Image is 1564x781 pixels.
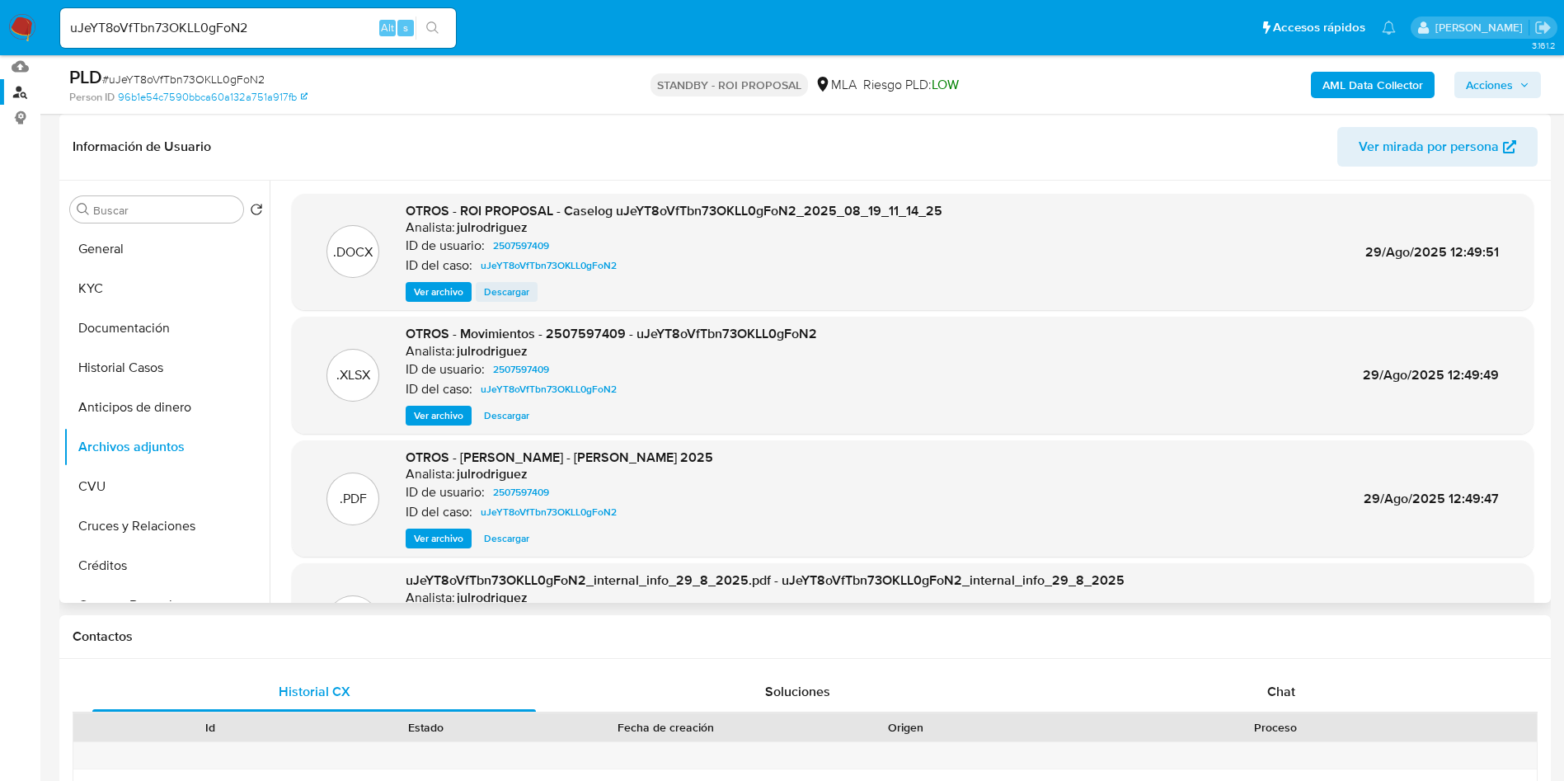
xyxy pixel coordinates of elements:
div: Estado [330,719,523,736]
span: uJeYT8oVfTbn73OKLL0gFoN2_internal_info_29_8_2025.pdf - uJeYT8oVfTbn73OKLL0gFoN2_internal_info_29_... [406,571,1125,590]
button: Cuentas Bancarias [63,586,270,625]
span: 29/Ago/2025 12:49:51 [1365,242,1499,261]
p: Analista: [406,466,455,482]
span: Historial CX [279,682,350,701]
p: ID del caso: [406,504,472,520]
div: Proceso [1026,719,1525,736]
span: Descargar [484,284,529,300]
h6: julrodriguez [457,590,528,606]
span: Riesgo PLD: [863,76,959,94]
p: ID del caso: [406,257,472,274]
div: Id [114,719,307,736]
span: 2507597409 [493,482,549,502]
span: Alt [381,20,394,35]
button: Ver archivo [406,529,472,548]
p: ID de usuario: [406,361,485,378]
button: Créditos [63,546,270,586]
span: OTROS - [PERSON_NAME] - [PERSON_NAME] 2025 [406,448,713,467]
button: Ver archivo [406,406,472,426]
button: General [63,229,270,269]
span: 2507597409 [493,360,549,379]
button: Volver al orden por defecto [250,203,263,221]
a: uJeYT8oVfTbn73OKLL0gFoN2 [474,256,623,275]
p: Analista: [406,219,455,236]
button: Archivos adjuntos [63,427,270,467]
span: Soluciones [765,682,830,701]
button: Descargar [476,406,538,426]
h6: julrodriguez [457,466,528,482]
div: Fecha de creación [546,719,787,736]
button: AML Data Collector [1311,72,1435,98]
div: Origen [810,719,1003,736]
a: 96b1e54c7590bbca60a132a751a917fb [118,90,308,105]
p: Analista: [406,590,455,606]
div: MLA [815,76,857,94]
span: 29/Ago/2025 12:49:47 [1364,489,1499,508]
a: 2507597409 [486,236,556,256]
p: .DOCX [333,243,373,261]
span: Accesos rápidos [1273,19,1365,36]
input: Buscar usuario o caso... [60,17,456,39]
button: Descargar [476,529,538,548]
a: uJeYT8oVfTbn73OKLL0gFoN2 [474,379,623,399]
h1: Contactos [73,628,1538,645]
button: Cruces y Relaciones [63,506,270,546]
button: KYC [63,269,270,308]
span: LOW [932,75,959,94]
b: PLD [69,64,102,90]
span: uJeYT8oVfTbn73OKLL0gFoN2 [481,256,617,275]
input: Buscar [93,203,237,218]
p: .PDF [340,490,367,508]
span: Descargar [484,407,529,424]
span: Ver archivo [414,407,463,424]
span: Descargar [484,530,529,547]
h6: julrodriguez [457,219,528,236]
a: 2507597409 [486,482,556,502]
span: OTROS - Movimientos - 2507597409 - uJeYT8oVfTbn73OKLL0gFoN2 [406,324,817,343]
span: uJeYT8oVfTbn73OKLL0gFoN2 [481,502,617,522]
button: search-icon [416,16,449,40]
p: ID de usuario: [406,238,485,254]
button: Acciones [1454,72,1541,98]
p: STANDBY - ROI PROPOSAL [650,73,808,96]
p: ID del caso: [406,381,472,398]
b: AML Data Collector [1322,72,1423,98]
h6: julrodriguez [457,343,528,360]
button: CVU [63,467,270,506]
span: Ver mirada por persona [1359,127,1499,167]
h1: Información de Usuario [73,139,211,155]
button: Anticipos de dinero [63,388,270,427]
a: Notificaciones [1382,21,1396,35]
span: Ver archivo [414,530,463,547]
span: 3.161.2 [1532,39,1556,52]
span: Ver archivo [414,284,463,300]
button: Ver mirada por persona [1337,127,1538,167]
button: Buscar [77,203,90,216]
span: 2507597409 [493,236,549,256]
span: s [403,20,408,35]
span: OTROS - ROI PROPOSAL - Caselog uJeYT8oVfTbn73OKLL0gFoN2_2025_08_19_11_14_25 [406,201,942,220]
button: Documentación [63,308,270,348]
span: Acciones [1466,72,1513,98]
button: Historial Casos [63,348,270,388]
span: uJeYT8oVfTbn73OKLL0gFoN2 [481,379,617,399]
p: gustavo.deseta@mercadolibre.com [1435,20,1529,35]
span: 29/Ago/2025 12:49:49 [1363,365,1499,384]
a: uJeYT8oVfTbn73OKLL0gFoN2 [474,502,623,522]
p: ID de usuario: [406,484,485,501]
p: Analista: [406,343,455,360]
span: Chat [1267,682,1295,701]
a: 2507597409 [486,360,556,379]
b: Person ID [69,90,115,105]
a: Salir [1534,19,1552,36]
button: Ver archivo [406,282,472,302]
span: # uJeYT8oVfTbn73OKLL0gFoN2 [102,71,265,87]
button: Descargar [476,282,538,302]
p: .XLSX [336,366,370,384]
